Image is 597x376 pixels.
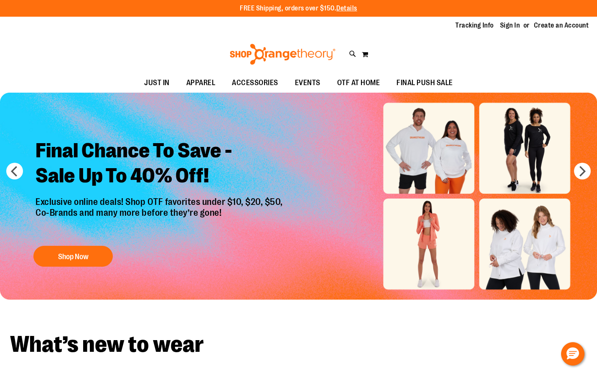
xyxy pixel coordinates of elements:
[33,246,113,267] button: Shop Now
[224,73,287,93] a: ACCESSORIES
[455,21,494,30] a: Tracking Info
[29,132,291,271] a: Final Chance To Save -Sale Up To 40% Off! Exclusive online deals! Shop OTF favorites under $10, $...
[329,73,389,93] a: OTF AT HOME
[232,73,278,92] span: ACCESSORIES
[186,73,216,92] span: APPAREL
[136,73,178,93] a: JUST IN
[10,333,587,356] h2: What’s new to wear
[144,73,170,92] span: JUST IN
[295,73,320,92] span: EVENTS
[229,44,337,65] img: Shop Orangetheory
[561,342,584,366] button: Hello, have a question? Let’s chat.
[574,163,591,179] button: next
[534,21,589,30] a: Create an Account
[287,73,329,93] a: EVENTS
[336,5,357,12] a: Details
[337,73,380,92] span: OTF AT HOME
[396,73,453,92] span: FINAL PUSH SALE
[29,132,291,197] h2: Final Chance To Save - Sale Up To 40% Off!
[6,163,23,179] button: prev
[500,21,520,30] a: Sign In
[240,4,357,13] p: FREE Shipping, orders over $150.
[29,197,291,237] p: Exclusive online deals! Shop OTF favorites under $10, $20, $50, Co-Brands and many more before th...
[388,73,461,93] a: FINAL PUSH SALE
[178,73,224,93] a: APPAREL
